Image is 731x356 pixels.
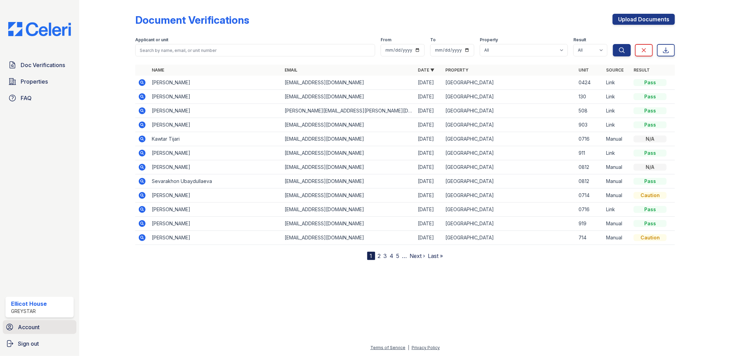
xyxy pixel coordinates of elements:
td: 0716 [576,132,603,146]
span: … [402,252,407,260]
td: Kawtar Tijari [149,132,282,146]
td: [DATE] [415,160,443,174]
td: [EMAIL_ADDRESS][DOMAIN_NAME] [282,146,415,160]
td: [GEOGRAPHIC_DATA] [443,174,576,188]
div: Pass [634,79,667,86]
td: 508 [576,104,603,118]
td: [PERSON_NAME] [149,118,282,132]
td: 0424 [576,76,603,90]
td: [EMAIL_ADDRESS][DOMAIN_NAME] [282,118,415,132]
div: N/A [634,164,667,171]
div: Caution [634,192,667,199]
a: Source [606,67,624,73]
td: [GEOGRAPHIC_DATA] [443,160,576,174]
td: [EMAIL_ADDRESS][DOMAIN_NAME] [282,203,415,217]
div: Ellicot House [11,300,47,308]
label: Result [573,37,586,43]
td: Link [603,90,631,104]
td: [PERSON_NAME] [149,231,282,245]
td: [DATE] [415,104,443,118]
a: Account [3,320,76,334]
span: Doc Verifications [21,61,65,69]
label: Property [480,37,498,43]
span: Account [18,323,40,331]
label: To [430,37,436,43]
td: Manual [603,174,631,188]
td: [EMAIL_ADDRESS][DOMAIN_NAME] [282,90,415,104]
a: Last » [428,252,443,259]
td: [PERSON_NAME] [149,188,282,203]
input: Search by name, email, or unit number [135,44,375,56]
td: 911 [576,146,603,160]
td: [DATE] [415,174,443,188]
td: [EMAIL_ADDRESS][DOMAIN_NAME] [282,174,415,188]
td: Link [603,76,631,90]
td: [PERSON_NAME] [149,160,282,174]
div: Pass [634,206,667,213]
td: [PERSON_NAME] [149,146,282,160]
td: [GEOGRAPHIC_DATA] [443,217,576,231]
a: Unit [579,67,589,73]
td: [PERSON_NAME][EMAIL_ADDRESS][PERSON_NAME][DOMAIN_NAME] [282,104,415,118]
div: Pass [634,121,667,128]
td: [GEOGRAPHIC_DATA] [443,90,576,104]
div: Pass [634,220,667,227]
td: 903 [576,118,603,132]
img: CE_Logo_Blue-a8612792a0a2168367f1c8372b55b34899dd931a85d93a1a3d3e32e68fde9ad4.png [3,22,76,36]
td: [PERSON_NAME] [149,104,282,118]
td: [GEOGRAPHIC_DATA] [443,146,576,160]
td: [DATE] [415,146,443,160]
td: [EMAIL_ADDRESS][DOMAIN_NAME] [282,231,415,245]
td: [DATE] [415,188,443,203]
td: [PERSON_NAME] [149,90,282,104]
a: Terms of Service [370,345,405,350]
div: Caution [634,234,667,241]
a: 3 [384,252,387,259]
td: [GEOGRAPHIC_DATA] [443,231,576,245]
td: [GEOGRAPHIC_DATA] [443,118,576,132]
td: [DATE] [415,217,443,231]
td: Manual [603,132,631,146]
td: [DATE] [415,132,443,146]
div: 1 [367,252,375,260]
a: Properties [6,75,74,88]
td: 714 [576,231,603,245]
td: [EMAIL_ADDRESS][DOMAIN_NAME] [282,76,415,90]
td: [PERSON_NAME] [149,203,282,217]
td: Link [603,203,631,217]
td: Manual [603,160,631,174]
td: [PERSON_NAME] [149,217,282,231]
a: Next › [410,252,425,259]
td: [GEOGRAPHIC_DATA] [443,76,576,90]
td: 0812 [576,160,603,174]
label: From [381,37,391,43]
a: FAQ [6,91,74,105]
a: 4 [390,252,394,259]
a: Privacy Policy [412,345,440,350]
td: [DATE] [415,118,443,132]
a: Upload Documents [613,14,675,25]
td: [EMAIL_ADDRESS][DOMAIN_NAME] [282,217,415,231]
td: [EMAIL_ADDRESS][DOMAIN_NAME] [282,160,415,174]
a: Sign out [3,337,76,350]
span: Properties [21,77,48,86]
td: Manual [603,217,631,231]
td: [DATE] [415,76,443,90]
td: Manual [603,231,631,245]
td: Manual [603,188,631,203]
div: Pass [634,93,667,100]
div: | [408,345,409,350]
span: Sign out [18,339,39,348]
td: 0812 [576,174,603,188]
td: [GEOGRAPHIC_DATA] [443,188,576,203]
div: Pass [634,107,667,114]
a: Date ▼ [418,67,434,73]
a: 5 [396,252,400,259]
label: Applicant or unit [135,37,168,43]
td: 130 [576,90,603,104]
div: Document Verifications [135,14,249,26]
td: [EMAIL_ADDRESS][DOMAIN_NAME] [282,188,415,203]
td: Sevarakhon Ubaydullaeva [149,174,282,188]
td: 0716 [576,203,603,217]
